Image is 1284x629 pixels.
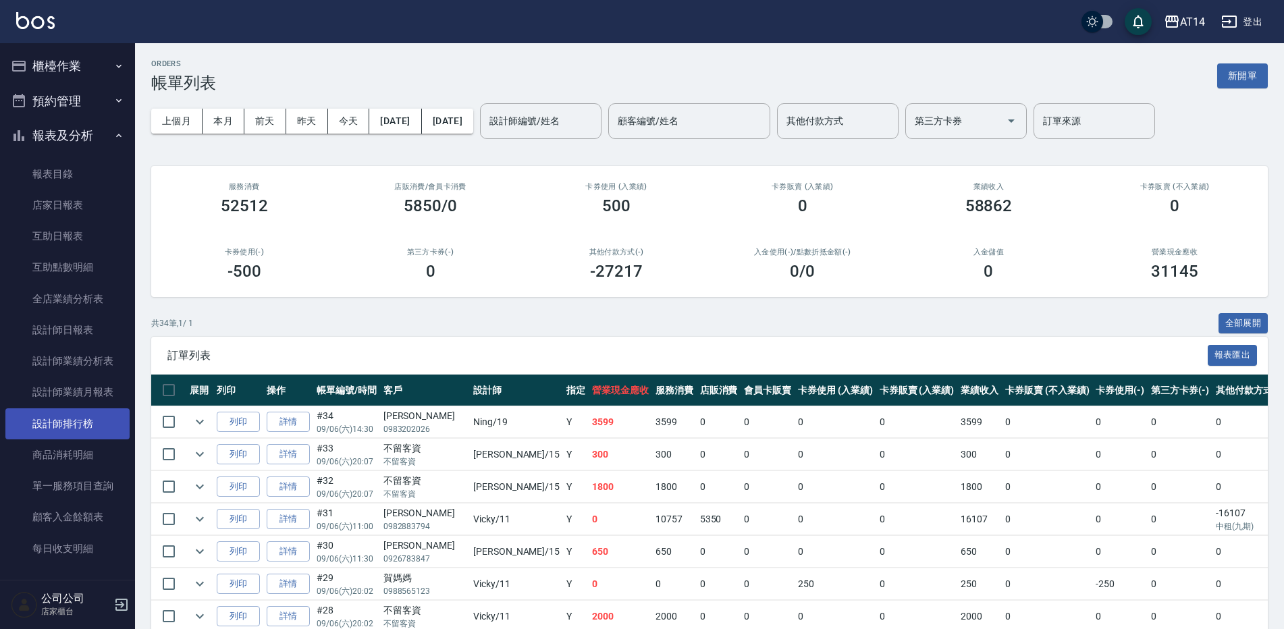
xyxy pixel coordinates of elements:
th: 客戶 [380,375,470,406]
td: 0 [741,471,795,503]
td: 0 [697,536,741,568]
td: 0 [876,568,958,600]
td: 1800 [652,471,697,503]
button: 列印 [217,476,260,497]
h2: 業績收入 [912,182,1066,191]
td: 0 [876,503,958,535]
a: 詳情 [267,606,310,627]
button: expand row [190,412,210,432]
h2: 卡券使用 (入業績) [539,182,693,191]
h5: 公司公司 [41,592,110,605]
td: 0 [741,536,795,568]
th: 指定 [563,375,589,406]
button: 列印 [217,412,260,433]
p: 09/06 (六) 20:07 [317,488,377,500]
td: 300 [589,439,652,470]
a: 互助日報表 [5,221,130,252]
p: 不留客資 [383,488,466,500]
td: 0 [741,568,795,600]
td: 1800 [589,471,652,503]
button: 今天 [328,109,370,134]
td: 3599 [652,406,697,438]
td: 16107 [957,503,1002,535]
td: [PERSON_NAME] /15 [470,536,563,568]
a: 報表匯出 [1208,348,1258,361]
td: 0 [1092,439,1148,470]
div: [PERSON_NAME] [383,409,466,423]
a: 詳情 [267,476,310,497]
button: Open [1000,110,1022,132]
img: Person [11,591,38,618]
button: expand row [190,541,210,562]
th: 第三方卡券(-) [1148,375,1212,406]
h2: 店販消費 /會員卡消費 [354,182,508,191]
p: 0988565123 [383,585,466,597]
th: 卡券使用(-) [1092,375,1148,406]
a: 詳情 [267,509,310,530]
div: AT14 [1180,13,1205,30]
p: 0983202026 [383,423,466,435]
h3: 31145 [1151,262,1198,281]
button: save [1125,8,1152,35]
td: 0 [1002,503,1092,535]
h3: 0 [984,262,993,281]
h3: -500 [228,262,261,281]
a: 設計師排行榜 [5,408,130,439]
a: 全店業績分析表 [5,283,130,314]
h3: 0 [426,262,435,281]
td: #34 [313,406,380,438]
td: 0 [1002,406,1092,438]
th: 帳單編號/時間 [313,375,380,406]
td: 250 [957,568,1002,600]
a: 顧客入金餘額表 [5,501,130,532]
p: 0926783847 [383,553,466,565]
td: 0 [1148,536,1212,568]
td: 0 [589,503,652,535]
td: 0 [876,406,958,438]
button: expand row [190,606,210,626]
h2: 入金使用(-) /點數折抵金額(-) [726,248,880,256]
td: 0 [697,568,741,600]
p: 0982883794 [383,520,466,532]
h3: 0 [798,196,807,215]
a: 詳情 [267,574,310,595]
p: 共 34 筆, 1 / 1 [151,317,193,329]
td: 0 [697,406,741,438]
td: 300 [652,439,697,470]
h3: 帳單列表 [151,74,216,92]
th: 設計師 [470,375,563,406]
td: [PERSON_NAME] /15 [470,471,563,503]
div: [PERSON_NAME] [383,506,466,520]
td: 0 [589,568,652,600]
a: 詳情 [267,412,310,433]
td: 0 [652,568,697,600]
td: 5350 [697,503,741,535]
td: 300 [957,439,1002,470]
h2: 第三方卡券(-) [354,248,508,256]
button: AT14 [1158,8,1210,36]
button: 報表及分析 [5,118,130,153]
td: #31 [313,503,380,535]
a: 報表目錄 [5,159,130,190]
td: #30 [313,536,380,568]
button: 報表匯出 [1208,345,1258,366]
td: 0 [795,406,876,438]
td: 0 [1092,503,1148,535]
td: 0 [876,471,958,503]
div: [PERSON_NAME] [383,539,466,553]
td: 0 [1002,568,1092,600]
h3: 52512 [221,196,268,215]
td: 650 [589,536,652,568]
th: 展開 [186,375,213,406]
td: 650 [957,536,1002,568]
p: 09/06 (六) 20:02 [317,585,377,597]
td: 0 [1092,471,1148,503]
button: expand row [190,476,210,497]
h3: 500 [602,196,631,215]
a: 新開單 [1217,69,1268,82]
h3: 5850/0 [404,196,457,215]
td: Vicky /11 [470,503,563,535]
a: 單一服務項目查詢 [5,470,130,501]
td: Y [563,568,589,600]
td: #32 [313,471,380,503]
